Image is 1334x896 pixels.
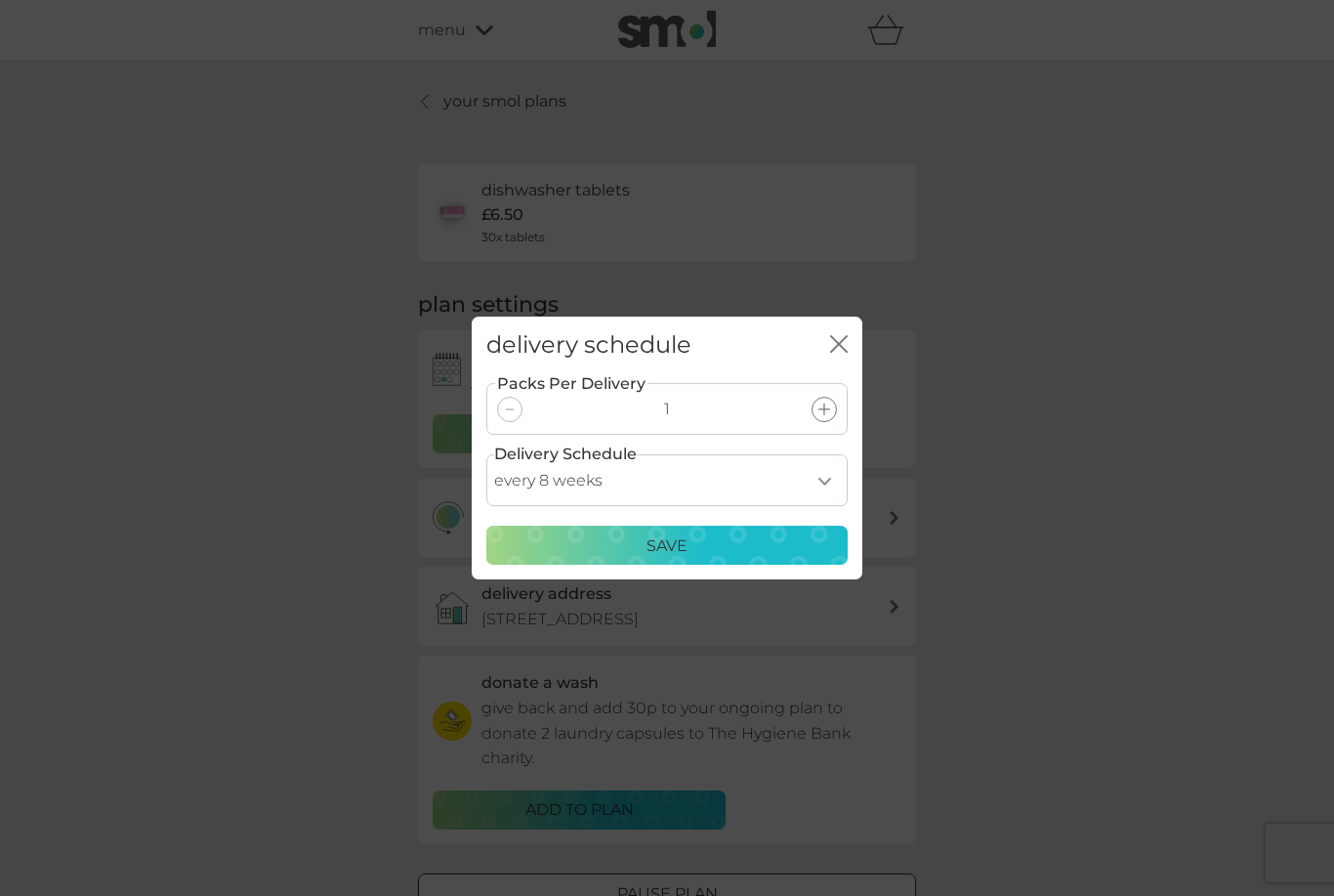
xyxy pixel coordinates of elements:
[830,335,848,356] button: close
[494,442,637,467] label: Delivery Schedule
[495,371,647,397] label: Packs Per Delivery
[664,397,670,422] p: 1
[646,533,688,559] p: Save
[486,331,691,360] h2: delivery schedule
[486,526,848,565] button: Save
